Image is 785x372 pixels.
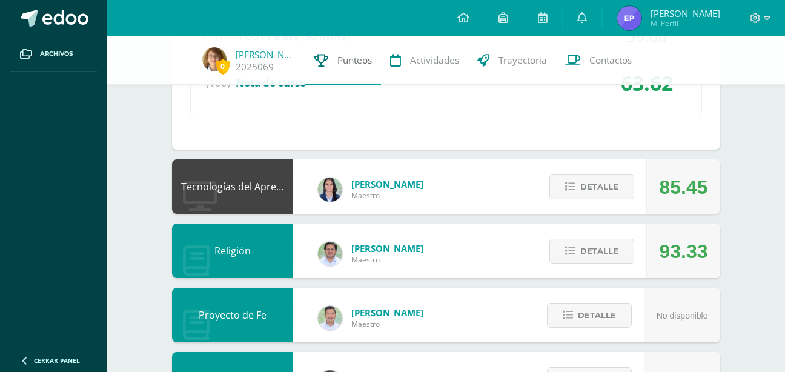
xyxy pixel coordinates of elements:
[589,54,632,67] span: Contactos
[578,304,616,327] span: Detalle
[351,254,423,265] span: Maestro
[40,49,73,59] span: Archivos
[351,242,423,254] span: [PERSON_NAME]
[657,311,708,321] span: No disponible
[617,6,641,30] img: b45ddb5222421435e9e5a0c45b11e8ab.png
[580,240,618,262] span: Detalle
[468,36,556,85] a: Trayectoria
[236,76,306,90] span: Nota de curso
[172,224,293,278] div: Religión
[351,307,423,319] span: [PERSON_NAME]
[659,224,707,279] div: 93.33
[202,47,227,71] img: c6fbd6fde5995b0ae88c9c24d7464057.png
[580,176,618,198] span: Detalle
[351,178,423,190] span: [PERSON_NAME]
[318,306,342,330] img: 585d333ccf69bb1c6e5868c8cef08dba.png
[556,36,641,85] a: Contactos
[236,61,274,73] a: 2025069
[318,242,342,266] img: f767cae2d037801592f2ba1a5db71a2a.png
[236,48,296,61] a: [PERSON_NAME]
[305,36,381,85] a: Punteos
[172,159,293,214] div: Tecnologías del Aprendizaje y la Comunicación: Computación
[547,303,632,328] button: Detalle
[549,174,634,199] button: Detalle
[10,36,97,72] a: Archivos
[651,18,720,28] span: Mi Perfil
[351,319,423,329] span: Maestro
[651,7,720,19] span: [PERSON_NAME]
[337,54,372,67] span: Punteos
[410,54,459,67] span: Actividades
[659,160,707,214] div: 85.45
[498,54,547,67] span: Trayectoria
[381,36,468,85] a: Actividades
[318,178,342,202] img: 7489ccb779e23ff9f2c3e89c21f82ed0.png
[549,239,634,264] button: Detalle
[34,356,80,365] span: Cerrar panel
[216,59,230,74] span: 0
[351,190,423,201] span: Maestro
[172,288,293,342] div: Proyecto de Fe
